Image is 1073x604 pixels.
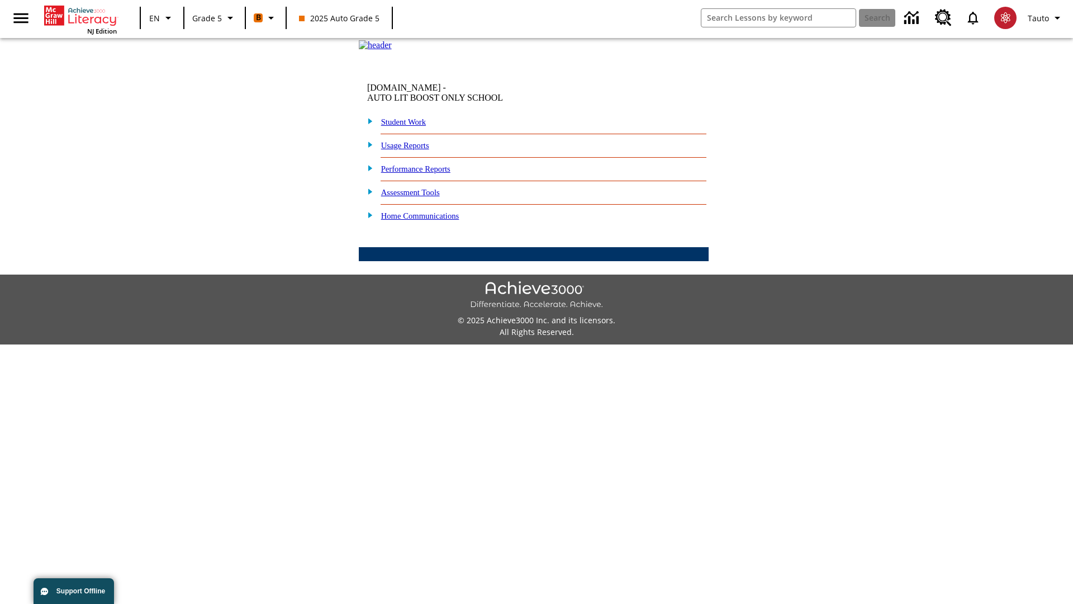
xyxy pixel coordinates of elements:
span: Grade 5 [192,12,222,24]
img: plus.gif [362,186,373,196]
button: Language: EN, Select a language [144,8,180,28]
span: Support Offline [56,587,105,595]
span: B [256,11,261,25]
img: Achieve3000 Differentiate Accelerate Achieve [470,281,603,310]
td: [DOMAIN_NAME] - [367,83,573,103]
span: 2025 Auto Grade 5 [299,12,379,24]
button: Grade: Grade 5, Select a grade [188,8,241,28]
span: EN [149,12,160,24]
img: plus.gif [362,163,373,173]
a: Assessment Tools [381,188,440,197]
button: Select a new avatar [987,3,1023,32]
img: plus.gif [362,139,373,149]
a: Usage Reports [381,141,429,150]
button: Support Offline [34,578,114,604]
span: NJ Edition [87,27,117,35]
div: Home [44,3,117,35]
img: avatar image [994,7,1017,29]
input: search field [701,9,856,27]
a: Data Center [898,3,928,34]
button: Open side menu [4,2,37,35]
span: Tauto [1028,12,1049,24]
a: Resource Center, Will open in new tab [928,3,958,33]
img: plus.gif [362,210,373,220]
button: Boost Class color is orange. Change class color [249,8,282,28]
a: Home Communications [381,211,459,220]
button: Profile/Settings [1023,8,1069,28]
a: Performance Reports [381,164,450,173]
a: Notifications [958,3,987,32]
img: plus.gif [362,116,373,126]
nobr: AUTO LIT BOOST ONLY SCHOOL [367,93,503,102]
a: Student Work [381,117,426,126]
img: header [359,40,392,50]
